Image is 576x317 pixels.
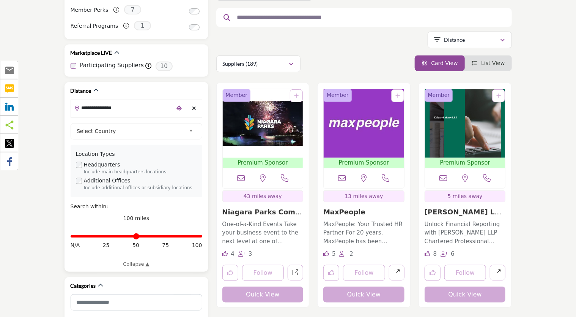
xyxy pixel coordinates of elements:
[77,127,186,136] span: Select Country
[327,91,349,99] span: Member
[323,208,404,216] h3: MaxPeople
[433,250,437,257] span: 8
[441,250,455,258] div: Followers
[496,93,501,99] a: Add To List
[444,265,486,281] button: Follow
[472,60,505,66] a: View List
[425,251,430,257] i: Likes
[189,8,200,14] input: Switch to Member Perks
[323,220,404,246] p: MaxPeople: Your Trusted HR Partner For 20 years, MaxPeople has been empowering associations and n...
[428,91,450,99] span: Member
[84,177,131,185] label: Additional Offices
[415,55,465,71] li: Card View
[451,250,455,257] span: 6
[444,36,465,44] p: Distance
[231,250,234,257] span: 4
[448,193,483,199] span: 5 miles away
[325,158,403,167] span: Premium Sponsor
[350,250,354,257] span: 2
[324,89,404,168] a: Open Listing in new tab
[222,208,304,216] h3: Niagara Parks Commission
[425,208,506,216] h3: Kriens-LaRose LLP Chartered Professional Accountants
[323,287,404,303] button: Quick View
[156,62,173,71] span: 10
[71,100,173,115] input: Search Location
[223,60,258,68] p: Suppliers (189)
[71,87,91,95] h2: Distance
[222,251,228,257] i: Likes
[132,241,139,249] span: 50
[288,265,303,281] a: Open niagara-parks-commission in new tab
[162,241,169,249] span: 75
[192,241,202,249] span: 100
[425,287,506,303] button: Quick View
[343,265,385,281] button: Follow
[389,265,404,281] a: Open maxpeople in new tab
[76,150,197,158] div: Location Types
[84,185,197,192] div: Include additional offices or subsidiary locations
[426,158,504,167] span: Premium Sponsor
[71,3,109,17] label: Member Perks
[249,250,252,257] span: 3
[323,208,365,216] a: MaxPeople
[71,260,202,268] a: Collapse ▲
[222,287,304,303] button: Quick View
[223,89,303,158] img: Niagara Parks Commission
[80,61,144,70] label: Participating Suppliers
[71,49,112,57] h2: Marketplace LIVE
[323,218,404,246] a: MaxPeople: Your Trusted HR Partner For 20 years, MaxPeople has been empowering associations and n...
[425,89,505,158] img: Kriens-LaRose LLP Chartered Professional Accountants
[422,60,458,66] a: View Card
[425,220,506,246] p: Unlock Financial Reporting with [PERSON_NAME] LLP Chartered Professional Accountants At [GEOGRAPH...
[189,100,200,117] div: Clear search location
[103,241,110,249] span: 25
[71,19,118,33] label: Referral Programs
[223,89,303,168] a: Open Listing in new tab
[323,265,339,281] button: Like listing
[71,241,80,249] span: N/A
[425,265,441,281] button: Like listing
[340,250,354,258] div: Followers
[124,5,141,14] span: 7
[345,193,383,199] span: 13 miles away
[123,215,150,221] span: 100 miles
[323,251,329,257] i: Likes
[425,89,505,168] a: Open Listing in new tab
[71,203,202,211] div: Search within:
[222,265,238,281] button: Like listing
[332,250,336,257] span: 5
[71,294,202,311] input: Search Category
[242,265,284,281] button: Follow
[395,93,400,99] a: Add To List
[428,32,512,48] button: Distance
[490,265,505,281] a: Open krienslarose-llp-chartered-accountants in new tab
[224,158,302,167] span: Premium Sponsor
[222,208,302,224] a: Niagara Parks Commis...
[244,193,282,199] span: 43 miles away
[84,161,120,169] label: Headquarters
[294,93,299,99] a: Add To List
[84,169,197,176] div: Include main headquarters locations
[238,250,252,258] div: Followers
[465,55,512,71] li: List View
[425,218,506,246] a: Unlock Financial Reporting with [PERSON_NAME] LLP Chartered Professional Accountants At [GEOGRAPH...
[71,63,76,69] input: Participating Suppliers checkbox
[216,55,301,72] button: Suppliers (189)
[425,208,504,224] a: [PERSON_NAME] LLP Ch...
[431,60,458,66] span: Card View
[226,91,248,99] span: Member
[222,220,304,246] p: One-of-a-Kind Events Take your business event to the next level at one of [GEOGRAPHIC_DATA]’ uniq...
[189,24,200,30] input: Switch to Referral Programs
[134,21,151,30] span: 1
[222,218,304,246] a: One-of-a-Kind Events Take your business event to the next level at one of [GEOGRAPHIC_DATA]’ uniq...
[481,60,505,66] span: List View
[324,89,404,158] img: MaxPeople
[71,282,96,290] h2: Categories
[173,100,185,117] div: Choose your current location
